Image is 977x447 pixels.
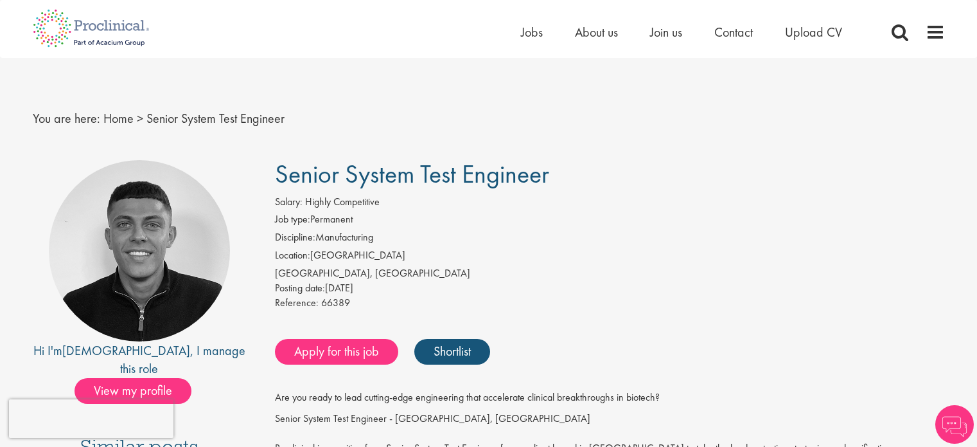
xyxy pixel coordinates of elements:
li: Manufacturing [275,230,945,248]
label: Salary: [275,195,303,210]
span: Highly Competitive [305,195,380,208]
label: Reference: [275,296,319,311]
a: View my profile [75,381,204,397]
span: You are here: [33,110,100,127]
a: Apply for this job [275,339,398,365]
span: Posting date: [275,281,325,295]
a: About us [575,24,618,41]
a: Contact [714,24,753,41]
label: Job type: [275,212,310,227]
span: Senior System Test Engineer [146,110,285,127]
li: [GEOGRAPHIC_DATA] [275,248,945,266]
span: > [137,110,143,127]
img: imeage of recruiter Christian Andersen [49,160,230,342]
div: [DATE] [275,281,945,296]
a: Join us [650,24,682,41]
span: View my profile [75,378,191,404]
p: Are you ready to lead cutting-edge engineering that accelerate clinical breakthroughs in biotech? [275,390,945,405]
span: 66389 [321,296,350,309]
a: Upload CV [785,24,842,41]
a: breadcrumb link [103,110,134,127]
a: [DEMOGRAPHIC_DATA] [62,342,190,359]
div: Hi I'm , I manage this role [33,342,247,378]
img: Chatbot [935,405,974,444]
a: Jobs [521,24,543,41]
li: Permanent [275,212,945,230]
a: Shortlist [414,339,490,365]
label: Location: [275,248,310,263]
iframe: reCAPTCHA [9,399,173,438]
div: [GEOGRAPHIC_DATA], [GEOGRAPHIC_DATA] [275,266,945,281]
span: Senior System Test Engineer [275,158,549,190]
label: Discipline: [275,230,315,245]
